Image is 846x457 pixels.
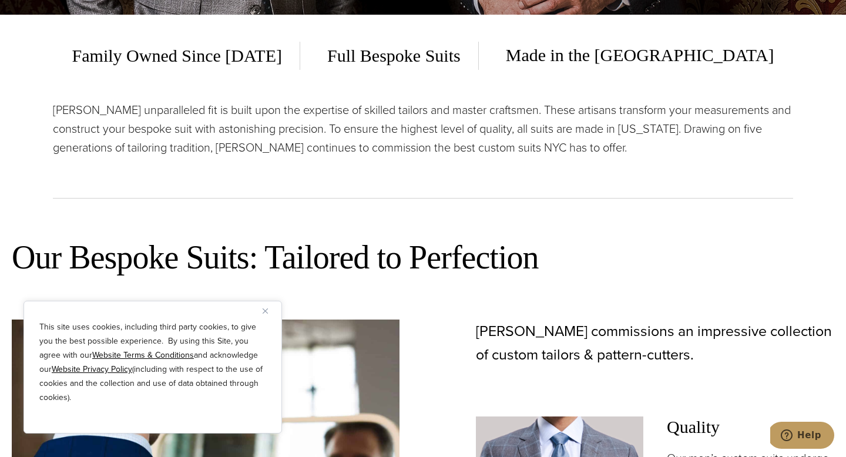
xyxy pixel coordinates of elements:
a: Website Terms & Conditions [92,349,194,361]
span: Made in the [GEOGRAPHIC_DATA] [488,41,774,70]
span: Full Bespoke Suits [310,42,479,70]
img: Close [263,308,268,314]
h3: Quality [667,416,834,438]
h2: Our Bespoke Suits: Tailored to Perfection [12,237,834,278]
p: This site uses cookies, including third party cookies, to give you the best possible experience. ... [39,320,266,405]
iframe: Opens a widget where you can chat to one of our agents [770,422,834,451]
a: Website Privacy Policy [52,363,132,375]
p: [PERSON_NAME] commissions an impressive collection of custom tailors & pattern-cutters. [476,320,834,367]
p: [PERSON_NAME] unparalleled fit is built upon the expertise of skilled tailors and master craftsme... [53,100,793,157]
span: Family Owned Since [DATE] [72,42,300,70]
button: Close [263,304,277,318]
